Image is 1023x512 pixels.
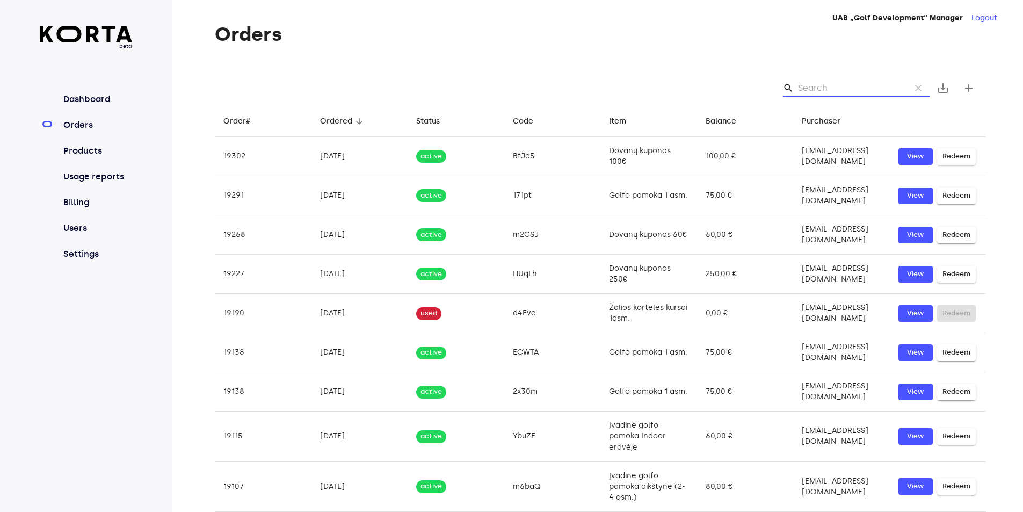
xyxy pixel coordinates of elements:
span: View [904,386,927,398]
div: Purchaser [802,115,840,128]
td: Dovanų kuponas 250€ [600,255,697,294]
span: used [416,308,441,319]
td: 19107 [215,461,311,511]
span: View [904,268,927,280]
span: Redeem [942,190,970,202]
span: Order# [223,115,264,128]
td: [DATE] [311,137,408,176]
span: active [416,431,446,442]
span: arrow_downward [354,117,364,126]
button: View [898,428,933,445]
td: 19302 [215,137,311,176]
button: View [898,384,933,400]
button: Redeem [937,148,976,165]
h1: Orders [215,24,986,45]
span: Ordered [320,115,366,128]
a: Billing [61,196,133,209]
img: Korta [40,26,133,42]
td: ECWTA [504,333,601,372]
td: 19138 [215,333,311,372]
td: [EMAIL_ADDRESS][DOMAIN_NAME] [793,461,890,511]
span: Search [783,83,794,93]
span: Status [416,115,454,128]
button: Create new gift card [956,75,982,101]
span: Redeem [942,347,970,359]
td: [EMAIL_ADDRESS][DOMAIN_NAME] [793,333,890,372]
td: Dovanų kuponas 60€ [600,215,697,255]
td: 19268 [215,215,311,255]
td: 19291 [215,176,311,215]
button: View [898,478,933,495]
span: add [962,82,975,95]
strong: UAB „Golf Development“ Manager [832,13,963,23]
a: View [898,188,933,204]
td: 0,00 € [697,294,794,333]
td: [EMAIL_ADDRESS][DOMAIN_NAME] [793,176,890,215]
button: View [898,305,933,322]
td: [DATE] [311,215,408,255]
td: [EMAIL_ADDRESS][DOMAIN_NAME] [793,215,890,255]
span: active [416,191,446,201]
span: active [416,152,446,162]
button: Redeem [937,227,976,243]
span: Item [609,115,640,128]
td: Golfo pamoka 1 asm. [600,176,697,215]
button: Redeem [937,428,976,445]
button: Redeem [937,478,976,495]
div: Code [513,115,533,128]
td: [EMAIL_ADDRESS][DOMAIN_NAME] [793,412,890,461]
span: Redeem [942,229,970,241]
span: Purchaser [802,115,854,128]
button: Redeem [937,384,976,400]
span: View [904,480,927,493]
td: 75,00 € [697,176,794,215]
td: [DATE] [311,176,408,215]
span: active [416,348,446,358]
td: 19227 [215,255,311,294]
button: Redeem [937,266,976,283]
td: m6baQ [504,461,601,511]
a: Orders [61,119,133,132]
div: Status [416,115,440,128]
div: Order# [223,115,250,128]
button: View [898,227,933,243]
span: View [904,347,927,359]
span: Code [513,115,547,128]
span: View [904,307,927,320]
a: View [898,266,933,283]
a: Users [61,222,133,235]
span: Redeem [942,386,970,398]
span: Balance [706,115,750,128]
span: View [904,190,927,202]
td: m2CSJ [504,215,601,255]
div: Balance [706,115,736,128]
a: Products [61,145,133,157]
td: [EMAIL_ADDRESS][DOMAIN_NAME] [793,255,890,294]
button: Export [930,75,956,101]
div: Item [609,115,626,128]
td: 100,00 € [697,137,794,176]
td: Žalios kortelės kursai 1asm. [600,294,697,333]
td: [EMAIL_ADDRESS][DOMAIN_NAME] [793,294,890,333]
span: active [416,230,446,240]
td: Įvadinė golfo pamoka Indoor erdvėje [600,412,697,461]
div: Ordered [320,115,352,128]
td: 2x30m [504,372,601,412]
td: 60,00 € [697,412,794,461]
a: Settings [61,248,133,261]
span: Redeem [942,480,970,493]
td: Dovanų kuponas 100€ [600,137,697,176]
td: 60,00 € [697,215,794,255]
span: beta [40,42,133,50]
span: Redeem [942,430,970,443]
td: HUqLh [504,255,601,294]
td: 75,00 € [697,333,794,372]
a: beta [40,26,133,50]
a: Usage reports [61,170,133,183]
span: save_alt [937,82,949,95]
td: [DATE] [311,412,408,461]
a: View [898,148,933,165]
